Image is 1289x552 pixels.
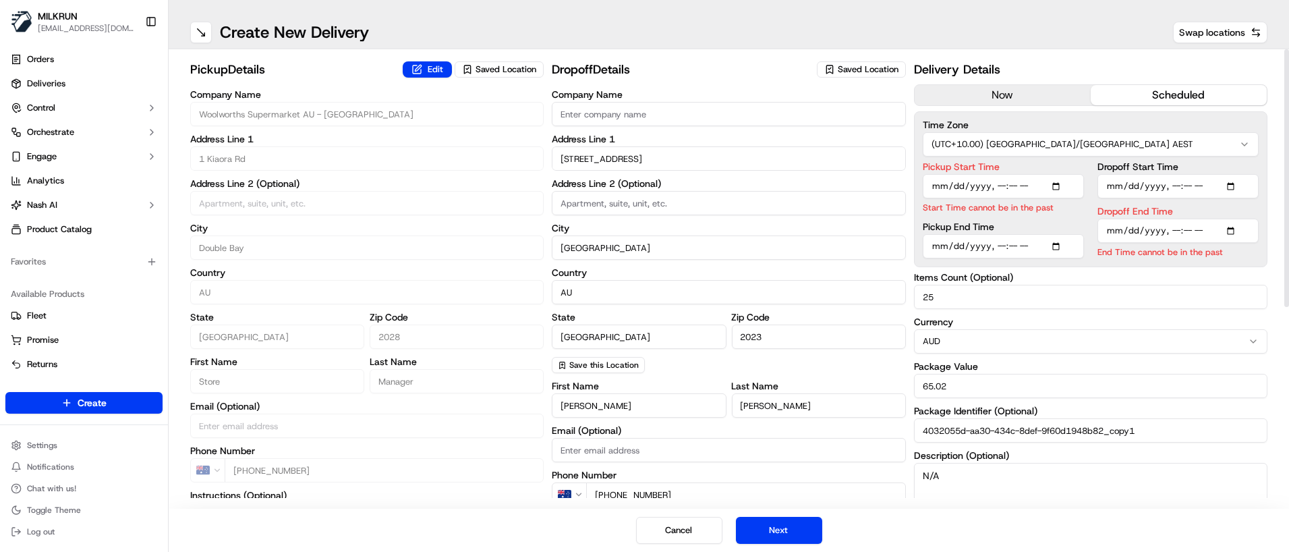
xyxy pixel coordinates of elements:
h2: Delivery Details [914,60,1267,79]
span: Notifications [27,462,74,472]
span: Orchestrate [27,126,74,138]
button: Create [5,392,163,414]
label: Dropoff Start Time [1097,162,1259,171]
button: Nash AI [5,194,163,216]
a: Orders [5,49,163,70]
input: Enter company name [552,102,905,126]
input: Enter last name [370,369,544,393]
a: Analytics [5,170,163,192]
button: Next [736,517,822,544]
label: Country [552,268,905,277]
button: Promise [5,329,163,351]
label: City [552,223,905,233]
input: Enter email address [552,438,905,462]
span: Analytics [27,175,64,187]
input: Enter first name [552,393,726,418]
img: MILKRUN [11,11,32,32]
input: Enter phone number [225,458,544,482]
input: Enter zip code [370,325,544,349]
span: Chat with us! [27,483,76,494]
p: Start Time cannot be in the past [923,201,1084,214]
span: Control [27,102,55,114]
label: Email (Optional) [552,426,905,435]
span: Settings [27,440,57,451]
button: Chat with us! [5,479,163,498]
button: Toggle Theme [5,501,163,520]
input: Enter city [552,236,905,260]
a: Product Catalog [5,219,163,240]
label: Pickup Start Time [923,162,1084,171]
label: Description (Optional) [914,451,1267,460]
input: Enter first name [190,369,364,393]
button: [EMAIL_ADDRESS][DOMAIN_NAME] [38,23,134,34]
span: Save this Location [569,360,639,370]
span: Toggle Theme [27,505,81,516]
a: Returns [11,358,157,370]
a: Fleet [11,310,157,322]
button: Cancel [636,517,722,544]
span: Returns [27,358,57,370]
label: Address Line 1 [190,134,544,144]
span: Create [78,396,107,410]
label: State [190,312,364,322]
span: Promise [27,334,59,346]
h2: dropoff Details [552,60,808,79]
button: Engage [5,146,163,167]
h1: Create New Delivery [220,22,369,43]
input: Apartment, suite, unit, etc. [552,191,905,215]
input: Enter number of items [914,285,1267,309]
input: Enter city [190,236,544,260]
input: Enter package identifier [914,418,1267,443]
label: Instructions (Optional) [190,491,544,500]
div: Favorites [5,251,163,273]
a: Promise [11,334,157,346]
label: Company Name [190,90,544,99]
span: Deliveries [27,78,65,90]
label: Country [190,268,544,277]
input: Enter country [190,280,544,304]
label: Items Count (Optional) [914,273,1267,282]
label: State [552,312,726,322]
input: Enter state [552,325,726,349]
label: Zip Code [370,312,544,322]
label: Currency [914,317,1267,327]
button: scheduled [1091,85,1267,105]
label: Address Line 2 (Optional) [190,179,544,188]
input: Enter company name [190,102,544,126]
input: Enter last name [732,393,906,418]
label: Time Zone [923,120,1259,130]
button: Fleet [5,305,163,327]
button: Settings [5,436,163,455]
p: End Time cannot be in the past [1097,246,1259,258]
label: Last Name [370,357,544,366]
button: Orchestrate [5,121,163,143]
button: Save this Location [552,357,645,373]
button: Saved Location [455,60,544,79]
span: Product Catalog [27,223,92,236]
input: Enter email address [190,414,544,438]
label: Email (Optional) [190,402,544,411]
label: Package Identifier (Optional) [914,406,1267,416]
a: Deliveries [5,73,163,94]
span: Fleet [27,310,47,322]
label: Last Name [732,381,906,391]
label: Zip Code [732,312,906,322]
textarea: N/A [914,463,1267,539]
input: Enter address [190,146,544,171]
button: now [915,85,1091,105]
label: Address Line 1 [552,134,905,144]
span: Nash AI [27,199,57,211]
span: Saved Location [838,63,898,76]
label: Package Value [914,362,1267,371]
input: Enter address [552,146,905,171]
input: Enter package value [914,374,1267,398]
button: MILKRUN [38,9,78,23]
span: Saved Location [476,63,536,76]
label: Address Line 2 (Optional) [552,179,905,188]
label: Phone Number [190,446,544,456]
label: Dropoff End Time [1097,206,1259,216]
label: First Name [190,357,364,366]
input: Enter state [190,325,364,349]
